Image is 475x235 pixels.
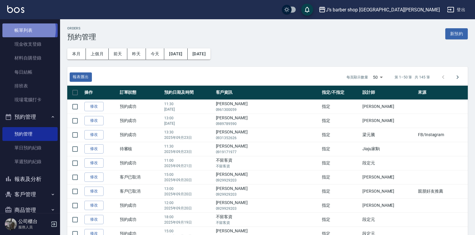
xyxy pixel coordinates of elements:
[214,142,321,156] td: [PERSON_NAME]
[2,23,58,37] a: 帳單列表
[216,178,319,183] p: 0929929203
[67,26,96,30] h2: Orders
[164,107,213,112] p: [DATE]
[164,121,213,126] p: [DATE]
[445,4,468,15] button: 登出
[320,114,361,128] td: 指定
[316,4,442,16] button: J’s barber shop [GEOGRAPHIC_DATA][PERSON_NAME]
[118,128,163,142] td: 預約成功
[2,187,58,202] button: 客戶管理
[2,37,58,51] a: 現金收支登錄
[86,48,109,60] button: 上個月
[84,144,104,154] a: 修改
[127,48,146,60] button: 昨天
[83,86,118,100] th: 操作
[163,86,214,100] th: 預約日期及時間
[216,192,319,197] p: 0929929203
[371,69,385,85] div: 50
[118,156,163,170] td: 預約成功
[214,198,321,212] td: [PERSON_NAME]
[416,128,468,142] td: FB/Instagram
[320,128,361,142] td: 指定
[164,206,213,211] p: 2025年09月20日
[216,220,319,225] p: 不留客資
[346,75,368,80] p: 每頁顯示數量
[320,156,361,170] td: 指定
[2,109,58,125] button: 預約管理
[361,212,416,227] td: 段定元
[361,114,416,128] td: [PERSON_NAME]
[164,220,213,225] p: 2025年09月19日
[70,72,92,82] button: 報表匯出
[326,6,440,14] div: J’s barber shop [GEOGRAPHIC_DATA][PERSON_NAME]
[118,170,163,184] td: 客戶已取消
[214,99,321,114] td: [PERSON_NAME]
[216,149,319,155] p: 0919171977
[320,212,361,227] td: 指定
[216,163,319,169] p: 不留客資
[216,107,319,112] p: 0961300059
[214,128,321,142] td: [PERSON_NAME]
[2,79,58,93] a: 排班表
[164,144,213,149] p: 11:30
[18,224,49,230] p: 服務人員
[188,48,210,60] button: [DATE]
[118,142,163,156] td: 待審核
[164,135,213,140] p: 2025年09月23日
[84,172,104,182] a: 修改
[214,86,321,100] th: 客戶資訊
[109,48,127,60] button: 前天
[361,170,416,184] td: [PERSON_NAME]
[2,65,58,79] a: 每日結帳
[361,184,416,198] td: [PERSON_NAME]
[320,170,361,184] td: 指定
[320,99,361,114] td: 指定
[84,116,104,125] a: 修改
[164,48,187,60] button: [DATE]
[2,155,58,169] a: 單週預約紀錄
[164,149,213,154] p: 2025年09月23日
[84,102,104,111] a: 修改
[2,141,58,155] a: 單日預約紀錄
[118,212,163,227] td: 預約成功
[164,163,213,169] p: 2025年09月21日
[164,186,213,191] p: 13:00
[164,228,213,234] p: 15:00
[416,184,468,198] td: 親朋好友推薦
[164,214,213,220] p: 18:00
[18,218,49,224] h5: 公司櫃台
[361,128,416,142] td: 梁元騰
[214,170,321,184] td: [PERSON_NAME]
[164,130,213,135] p: 13:30
[320,184,361,198] td: 指定
[320,86,361,100] th: 指定/不指定
[2,127,58,141] a: 預約管理
[146,48,165,60] button: 今天
[361,156,416,170] td: 段定元
[416,86,468,100] th: 來源
[84,201,104,210] a: 修改
[2,93,58,107] a: 現場電腦打卡
[164,115,213,121] p: 13:00
[164,191,213,197] p: 2025年09月20日
[5,218,17,230] img: Person
[164,158,213,163] p: 11:00
[164,200,213,206] p: 12:00
[301,4,313,16] button: save
[2,51,58,65] a: 材料自購登錄
[214,184,321,198] td: [PERSON_NAME]
[84,130,104,139] a: 修改
[84,158,104,168] a: 修改
[84,187,104,196] a: 修改
[118,184,163,198] td: 客戶已取消
[118,86,163,100] th: 訂單狀態
[214,156,321,170] td: 不留客資
[361,142,416,156] td: Jiaju家駒
[361,86,416,100] th: 設計師
[164,177,213,183] p: 2025年09月20日
[118,198,163,212] td: 預約成功
[118,99,163,114] td: 預約成功
[445,28,468,39] button: 新預約
[214,212,321,227] td: 不留客資
[67,48,86,60] button: 本月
